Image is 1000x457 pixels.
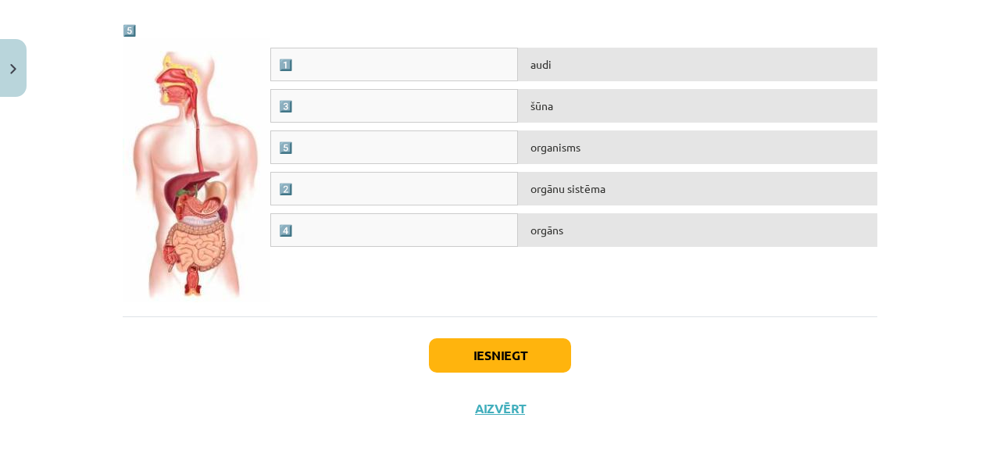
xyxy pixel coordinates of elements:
img: icon-close-lesson-0947bae3869378f0d4975bcd49f059093ad1ed9edebbc8119c70593378902aed.svg [10,64,16,74]
div: audi [518,48,877,81]
div: 2️⃣ [270,172,518,205]
div: organisms [518,130,877,164]
div: orgānu sistēma [518,172,877,205]
div: 4️⃣ [270,213,518,247]
div: 1️⃣ [270,48,518,81]
strong: 5️⃣ [123,23,136,37]
button: Aizvērt [470,401,530,416]
div: orgāns [518,213,877,247]
div: 3️⃣ [270,89,518,123]
button: Iesniegt [429,338,571,373]
div: 5️⃣ [270,130,518,164]
div: šūna [518,89,877,123]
